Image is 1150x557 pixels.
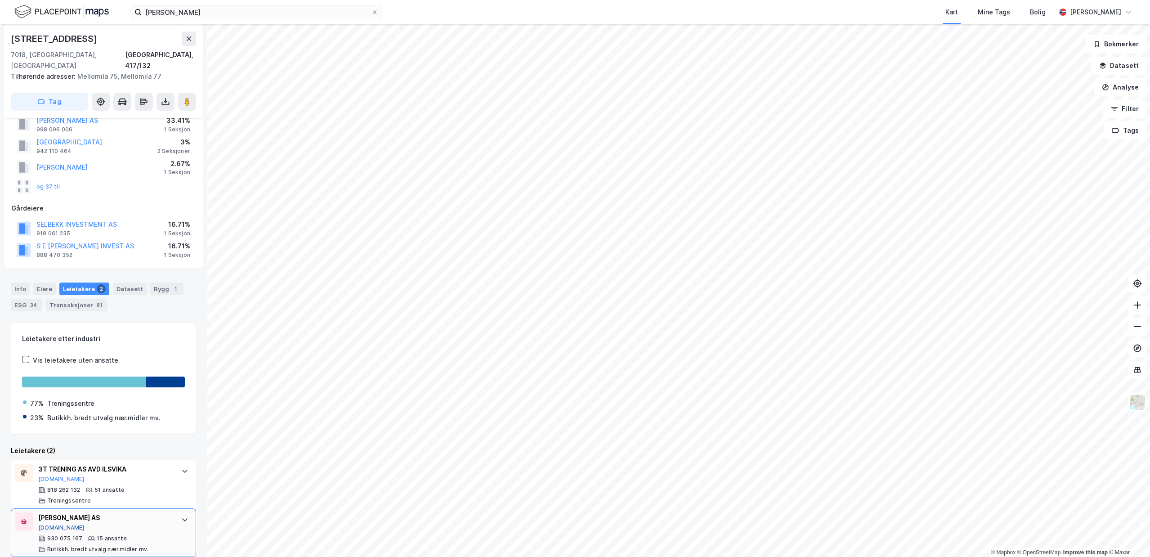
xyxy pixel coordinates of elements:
div: 16.71% [164,241,190,252]
div: Bygg [150,283,183,295]
div: 1 [171,284,180,293]
div: Datasett [113,283,147,295]
div: 51 ansatte [94,486,125,494]
div: Gårdeiere [11,203,196,214]
div: 1 Seksjon [164,126,190,133]
div: 81 [95,301,104,310]
div: 930 075 167 [47,535,82,542]
img: Z [1129,394,1146,411]
div: 3T TRENING AS AVD ILSVIKA [38,464,172,475]
a: Mapbox [991,549,1016,556]
img: logo.f888ab2527a4732fd821a326f86c7f29.svg [14,4,109,20]
div: 16.71% [164,219,190,230]
div: Kart [945,7,958,18]
div: 33.41% [164,115,190,126]
button: Tag [11,93,88,111]
iframe: Chat Widget [1105,514,1150,557]
div: 818 262 132 [47,486,80,494]
div: Treningssentre [47,398,94,409]
button: Filter [1103,100,1146,118]
div: Treningssentre [47,497,91,504]
div: Leietakere (2) [11,445,196,456]
input: Søk på adresse, matrikkel, gårdeiere, leietakere eller personer [142,5,371,19]
div: 1 Seksjon [164,169,190,176]
div: 2.67% [164,158,190,169]
div: 1 Seksjon [164,230,190,237]
div: [PERSON_NAME] [1070,7,1121,18]
button: Analyse [1094,78,1146,96]
div: Bolig [1030,7,1046,18]
button: [DOMAIN_NAME] [38,524,85,531]
div: 942 110 464 [36,148,72,155]
button: Tags [1105,121,1146,139]
a: OpenStreetMap [1017,549,1061,556]
div: 77% [30,398,44,409]
div: 888 470 352 [36,252,72,259]
span: Tilhørende adresser: [11,72,77,80]
div: [STREET_ADDRESS] [11,31,99,46]
div: 2 [97,284,106,293]
div: 34 [28,301,39,310]
div: 2 Seksjoner [157,148,190,155]
button: Datasett [1092,57,1146,75]
button: [DOMAIN_NAME] [38,476,85,483]
div: ESG [11,299,42,311]
div: 998 096 006 [36,126,72,133]
div: [PERSON_NAME] AS [38,512,172,523]
div: Butikkh. bredt utvalg nær.midler mv. [47,546,148,553]
div: Vis leietakere uten ansatte [33,355,118,366]
button: Bokmerker [1086,35,1146,53]
div: Leietakere [59,283,109,295]
div: Info [11,283,30,295]
div: 3% [157,137,190,148]
div: 919 061 235 [36,230,70,237]
div: Mellomila 75, Mellomila 77 [11,71,189,82]
div: Mine Tags [978,7,1010,18]
div: 7018, [GEOGRAPHIC_DATA], [GEOGRAPHIC_DATA] [11,49,125,71]
div: Butikkh. bredt utvalg nær.midler mv. [47,413,161,423]
div: [GEOGRAPHIC_DATA], 417/132 [125,49,196,71]
div: Leietakere etter industri [22,333,185,344]
div: Transaksjoner [46,299,107,311]
div: 23% [30,413,44,423]
a: Improve this map [1063,549,1108,556]
div: Eiere [33,283,56,295]
div: Kontrollprogram for chat [1105,514,1150,557]
div: 1 Seksjon [164,252,190,259]
div: 15 ansatte [97,535,127,542]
